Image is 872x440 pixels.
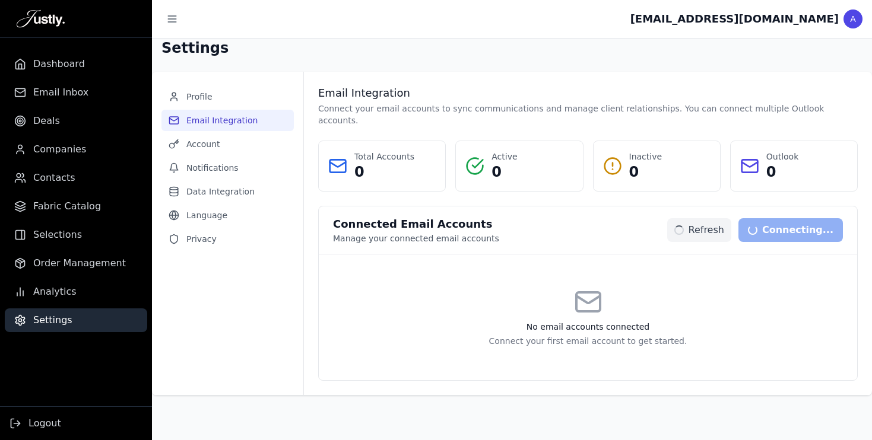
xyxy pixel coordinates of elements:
button: Refresh [667,218,731,242]
p: Inactive [629,151,662,162]
span: Fabric Catalog [33,199,101,213]
p: 0 [354,162,414,181]
button: Email Integration [161,110,294,131]
p: 0 [492,162,517,181]
span: Settings [33,313,72,327]
p: 0 [766,162,799,181]
p: Manage your connected email accounts [333,232,499,244]
span: Contacts [33,171,75,185]
span: Deals [33,114,60,128]
button: Notifications [161,157,294,178]
p: Connect your email accounts to sync communications and manage client relationships. You can conne... [318,103,858,126]
h3: Email Integration [318,86,858,100]
h3: Connected Email Accounts [333,216,499,232]
span: Logout [28,416,61,431]
img: Justly Logo [17,9,65,28]
button: Toggle sidebar [161,8,183,30]
button: Logout [9,416,61,431]
span: Selections [33,228,82,242]
a: Contacts [5,166,147,190]
a: Order Management [5,251,147,275]
button: Data Integration [161,181,294,202]
button: Language [161,205,294,226]
span: Refresh [689,223,724,237]
span: Analytics [33,285,77,299]
p: Total Accounts [354,151,414,162]
span: Order Management [33,256,126,270]
p: Connect your first email account to get started. [333,335,843,347]
a: Email Inbox [5,81,147,104]
p: 0 [629,162,662,181]
a: Fabric Catalog [5,195,147,218]
p: Outlook [766,151,799,162]
span: Companies [33,142,86,157]
button: Connecting... [738,218,843,242]
h1: Settings [161,39,229,58]
span: Email Inbox [33,85,88,100]
a: Deals [5,109,147,133]
a: Selections [5,223,147,247]
a: Dashboard [5,52,147,76]
span: Dashboard [33,57,85,71]
h3: No email accounts connected [333,321,843,333]
button: Profile [161,86,294,107]
span: Connecting... [762,223,833,237]
a: Analytics [5,280,147,304]
button: Account [161,133,294,155]
a: Settings [5,308,147,332]
p: Active [492,151,517,162]
button: Privacy [161,228,294,250]
div: [EMAIL_ADDRESS][DOMAIN_NAME] [630,11,839,27]
div: A [844,9,863,28]
a: Companies [5,138,147,161]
